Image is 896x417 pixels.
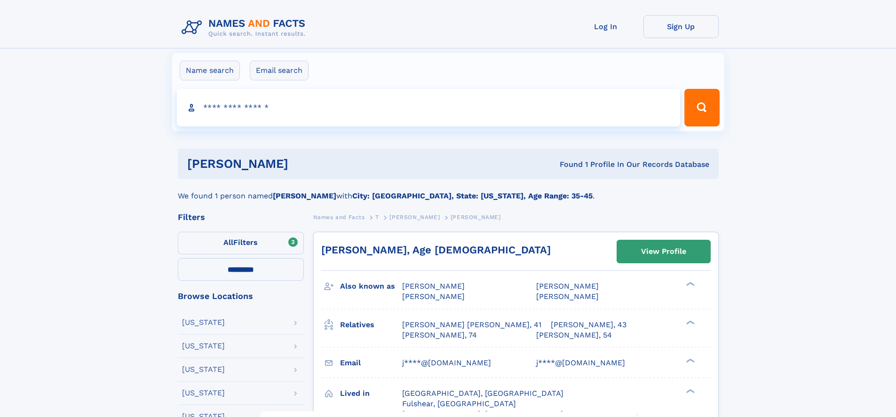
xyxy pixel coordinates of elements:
[187,158,424,170] h1: [PERSON_NAME]
[375,214,379,220] span: T
[402,330,477,340] a: [PERSON_NAME], 74
[568,15,643,38] a: Log In
[684,319,695,325] div: ❯
[402,399,516,408] span: Fulshear, [GEOGRAPHIC_DATA]
[536,282,599,291] span: [PERSON_NAME]
[178,179,719,202] div: We found 1 person named with .
[643,15,719,38] a: Sign Up
[223,238,233,247] span: All
[340,278,402,294] h3: Also known as
[389,214,440,220] span: [PERSON_NAME]
[178,15,313,40] img: Logo Names and Facts
[402,320,541,330] a: [PERSON_NAME] [PERSON_NAME], 41
[684,89,719,126] button: Search Button
[178,232,304,254] label: Filters
[451,214,501,220] span: [PERSON_NAME]
[389,211,440,223] a: [PERSON_NAME]
[178,292,304,300] div: Browse Locations
[536,330,612,340] a: [PERSON_NAME], 54
[684,281,695,287] div: ❯
[273,191,336,200] b: [PERSON_NAME]
[402,389,563,398] span: [GEOGRAPHIC_DATA], [GEOGRAPHIC_DATA]
[684,388,695,394] div: ❯
[182,389,225,397] div: [US_STATE]
[182,366,225,373] div: [US_STATE]
[617,240,710,263] a: View Profile
[177,89,681,126] input: search input
[402,282,465,291] span: [PERSON_NAME]
[402,292,465,301] span: [PERSON_NAME]
[340,386,402,401] h3: Lived in
[178,213,304,221] div: Filters
[182,319,225,326] div: [US_STATE]
[180,61,240,80] label: Name search
[641,241,686,262] div: View Profile
[551,320,626,330] a: [PERSON_NAME], 43
[684,357,695,363] div: ❯
[340,317,402,333] h3: Relatives
[536,292,599,301] span: [PERSON_NAME]
[375,211,379,223] a: T
[352,191,593,200] b: City: [GEOGRAPHIC_DATA], State: [US_STATE], Age Range: 35-45
[340,355,402,371] h3: Email
[250,61,309,80] label: Email search
[182,342,225,350] div: [US_STATE]
[313,211,365,223] a: Names and Facts
[424,159,709,170] div: Found 1 Profile In Our Records Database
[321,244,551,256] a: [PERSON_NAME], Age [DEMOGRAPHIC_DATA]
